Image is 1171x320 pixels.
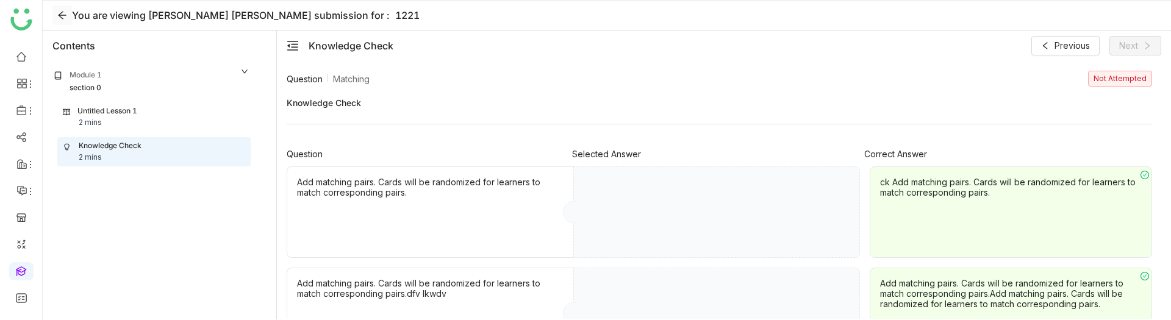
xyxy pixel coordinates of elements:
[287,73,323,85] span: Question
[63,143,71,151] img: knowledge_check.svg
[395,8,420,23] div: 1221
[77,105,137,117] div: Untitled Lesson 1
[309,38,393,53] div: Knowledge Check
[70,82,101,94] div: section 0
[52,38,95,53] div: Contents
[1109,36,1161,55] button: Next
[63,108,70,116] img: lesson.svg
[1088,71,1152,87] nz-tag: Not Attempted
[572,149,858,159] div: Selected Answer
[70,69,102,81] div: Module 1
[333,73,370,85] span: Matching
[1055,39,1090,52] span: Previous
[287,166,573,258] div: Add matching pairs. Cards will be randomized for learners to match corresponding pairs.
[287,96,1152,109] span: Knowledge Check
[870,166,1152,258] div: ck Add matching pairs. Cards will be randomized for learners to match corresponding pairs.
[10,9,32,30] img: logo
[72,8,389,23] div: You are viewing [PERSON_NAME] [PERSON_NAME] submission for :
[79,117,102,129] div: 2 mins
[45,61,258,102] div: Module 1section 0
[287,40,299,52] button: menu-fold
[1031,36,1100,55] button: Previous
[79,140,141,152] div: Knowledge Check
[864,149,1150,159] div: Correct Answer
[287,149,572,159] div: Question
[79,152,102,163] div: 2 mins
